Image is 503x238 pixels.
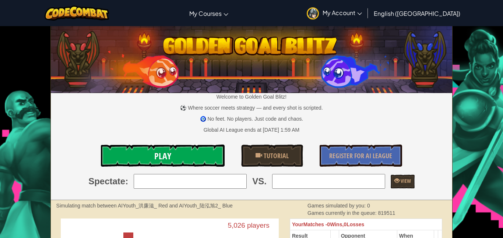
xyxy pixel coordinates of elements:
[290,219,442,230] th: 0 0
[292,221,303,227] span: Your
[56,203,233,209] strong: Simulating match between AIYouth_洪廉滋_ Red and AIYouth_陆泓旭2_ Blue
[241,145,303,167] a: Tutorial
[303,1,366,25] a: My Account
[374,10,460,17] span: English ([GEOGRAPHIC_DATA])
[189,10,222,17] span: My Courses
[51,115,453,122] p: 🧿 No feet. No players. Just code and chaos.
[252,175,267,188] span: VS.
[323,9,362,17] span: My Account
[320,145,402,167] a: Register for AI League
[204,126,299,134] div: Global AI League ends at [DATE] 1:59 AM
[186,3,232,23] a: My Courses
[330,221,344,227] span: Wins,
[303,221,327,227] span: Matches -
[307,7,319,19] img: avatar
[400,177,411,184] span: View
[125,175,128,188] span: :
[367,203,370,209] span: 0
[51,93,453,100] p: Welcome to Golden Goal Blitz!
[51,104,453,111] p: ⚽ Where soccer meets strategy — and every shot is scripted.
[347,221,364,227] span: Losses
[88,175,125,188] span: Spectate
[228,222,269,230] text: 5,026 players
[51,23,453,93] img: Golden Goal
[307,210,378,216] span: Games currently in the queue:
[307,203,367,209] span: Games simulated by you:
[378,210,395,216] span: 819511
[329,151,392,160] span: Register for AI League
[262,151,289,160] span: Tutorial
[154,150,171,162] span: Play
[45,6,109,21] img: CodeCombat logo
[370,3,464,23] a: English ([GEOGRAPHIC_DATA])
